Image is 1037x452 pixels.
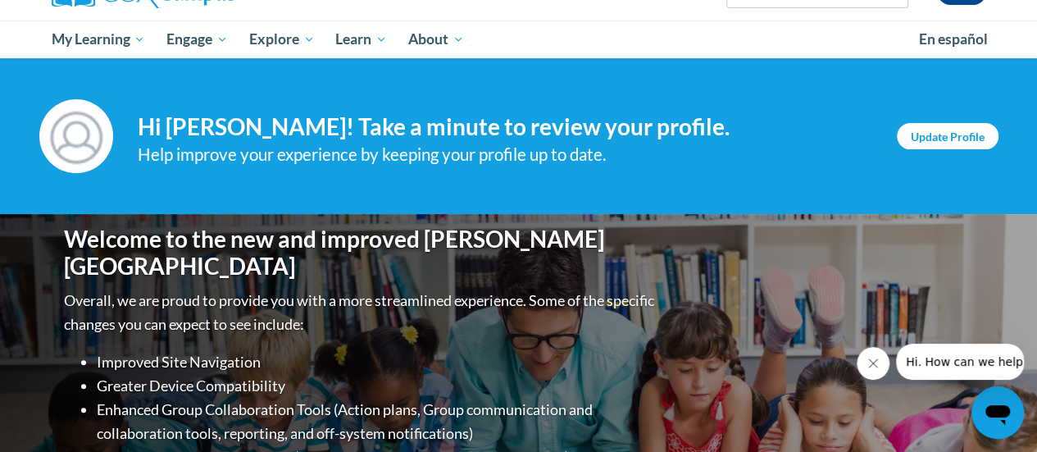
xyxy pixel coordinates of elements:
p: Overall, we are proud to provide you with a more streamlined experience. Some of the specific cha... [64,289,658,336]
a: Explore [239,21,325,58]
span: En español [919,30,988,48]
span: Hi. How can we help? [10,11,133,25]
li: Greater Device Compatibility [97,374,658,398]
iframe: Close message [857,347,889,380]
h4: Hi [PERSON_NAME]! Take a minute to review your profile. [138,113,872,141]
div: Help improve your experience by keeping your profile up to date. [138,141,872,168]
h1: Welcome to the new and improved [PERSON_NAME][GEOGRAPHIC_DATA] [64,226,658,281]
span: Engage [166,30,228,49]
iframe: Button to launch messaging window [971,386,1024,439]
li: Enhanced Group Collaboration Tools (Action plans, Group communication and collaboration tools, re... [97,398,658,445]
a: About [398,21,475,58]
a: Learn [325,21,398,58]
a: Engage [156,21,239,58]
div: Main menu [39,21,998,58]
span: About [408,30,464,49]
li: Improved Site Navigation [97,350,658,374]
iframe: Message from company [896,344,1024,380]
span: Learn [335,30,387,49]
span: Explore [249,30,315,49]
a: My Learning [41,21,157,58]
img: Profile Image [39,99,113,173]
a: En español [908,22,998,57]
span: My Learning [51,30,145,49]
a: Update Profile [897,123,998,149]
